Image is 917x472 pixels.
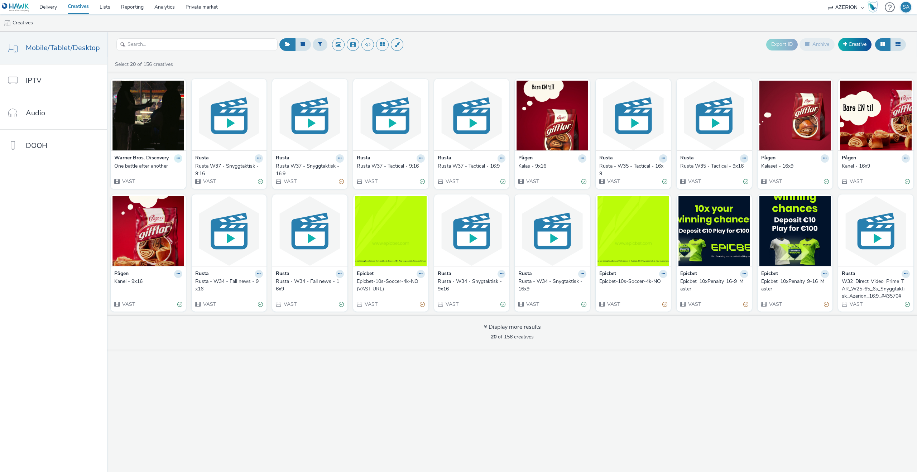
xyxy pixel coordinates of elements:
[662,178,667,186] div: Valid
[599,163,664,177] div: Rusta - W35 - Tactical - 16x9
[905,300,910,308] div: Valid
[491,333,496,340] strong: 20
[875,38,890,50] button: Grid
[761,154,776,163] strong: Pågen
[680,270,697,278] strong: Epicbet
[438,278,506,293] a: Rusta - W34 - Snygtaktisk - 9x16
[597,81,669,150] img: Rusta - W35 - Tactical - 16x9 visual
[662,300,667,308] div: Partially valid
[905,178,910,186] div: Valid
[364,178,378,185] span: VAST
[276,163,344,177] a: Rusta W37 - Snyggtaktisk - 16:9
[759,196,831,266] img: Epicbet_10xPenalty_9-16_Master visual
[761,270,778,278] strong: Epicbet
[599,278,667,285] a: Epicbet-10s-Soccer-4k-NO
[4,20,11,27] img: mobile
[193,196,265,266] img: Rusta - W34 - Fall news - 9x16 visual
[114,278,179,285] div: Kanel - 9x16
[26,108,45,118] span: Audio
[824,300,829,308] div: Partially valid
[680,278,748,293] a: Epicbet_10xPenalty_16-9_Master
[121,178,135,185] span: VAST
[26,140,47,151] span: DOOH
[518,270,532,278] strong: Rusta
[357,270,374,278] strong: Epicbet
[840,81,912,150] img: Kanel - 16x9 visual
[130,61,136,68] strong: 20
[357,163,422,170] div: Rusta W37 - Tactical - 9:16
[195,154,209,163] strong: Rusta
[606,178,620,185] span: VAST
[112,196,184,266] img: Kanel - 9x16 visual
[581,178,586,186] div: Valid
[761,163,826,170] div: Kalaset - 16x9
[438,270,451,278] strong: Rusta
[193,81,265,150] img: Rusta W37 - Snyggtaktisk - 9:16 visual
[339,300,344,308] div: Valid
[195,278,260,293] div: Rusta - W34 - Fall news - 9x16
[868,1,878,13] img: Hawk Academy
[276,154,289,163] strong: Rusta
[357,163,425,170] a: Rusta W37 - Tactical - 9:16
[276,163,341,177] div: Rusta W37 - Snyggtaktisk - 16:9
[518,154,533,163] strong: Pågen
[274,196,346,266] img: Rusta - W34 - Fall news - 16x9 visual
[768,301,782,308] span: VAST
[606,301,620,308] span: VAST
[761,278,826,293] div: Epicbet_10xPenalty_9-16_Master
[114,154,169,163] strong: Warner Bros. Discovery
[842,163,910,170] a: Kanel - 16x9
[849,178,863,185] span: VAST
[195,270,209,278] strong: Rusta
[842,154,856,163] strong: Pågen
[599,270,616,278] strong: Epicbet
[842,163,907,170] div: Kanel - 16x9
[114,163,179,170] div: One battle after another
[842,278,907,300] div: W32_Direct_Video_Prime_TAR_W25-65_6s_Snyggtaktisk_Azerion_16:9_#43570#
[26,75,42,86] span: IPTV
[177,300,182,308] div: Valid
[445,178,458,185] span: VAST
[114,163,182,170] a: One battle after another
[355,81,427,150] img: Rusta W37 - Tactical - 9:16 visual
[357,278,422,293] div: Epicbet-10s-Soccer-4k-NO (VAST URL)
[283,301,297,308] span: VAST
[868,1,881,13] a: Hawk Academy
[438,163,503,170] div: Rusta W37 - Tactical - 16:9
[2,3,29,12] img: undefined Logo
[759,81,831,150] img: Kalaset - 16x9 visual
[678,196,750,266] img: Epicbet_10xPenalty_16-9_Master visual
[116,38,278,51] input: Search...
[824,178,829,186] div: Valid
[517,196,588,266] img: Rusta - W34 - Snygtaktisk - 16x9 visual
[420,300,425,308] div: Partially valid
[195,163,260,177] div: Rusta W37 - Snyggtaktisk - 9:16
[283,178,297,185] span: VAST
[581,300,586,308] div: Valid
[491,333,534,340] span: of 156 creatives
[903,2,909,13] div: SA
[258,178,263,186] div: Valid
[599,278,664,285] div: Epicbet-10s-Soccer-4k-NO
[518,163,586,170] a: Kalas - 9x16
[800,38,835,50] button: Archive
[202,178,216,185] span: VAST
[680,154,694,163] strong: Rusta
[525,178,539,185] span: VAST
[761,278,829,293] a: Epicbet_10xPenalty_9-16_Master
[518,163,584,170] div: Kalas - 9x16
[357,278,425,293] a: Epicbet-10s-Soccer-4k-NO (VAST URL)
[484,323,541,331] div: Display more results
[849,301,863,308] span: VAST
[687,301,701,308] span: VAST
[276,270,289,278] strong: Rusta
[518,278,586,293] a: Rusta - W34 - Snygtaktisk - 16x9
[842,278,910,300] a: W32_Direct_Video_Prime_TAR_W25-65_6s_Snyggtaktisk_Azerion_16:9_#43570#
[840,196,912,266] img: W32_Direct_Video_Prime_TAR_W25-65_6s_Snyggtaktisk_Azerion_16:9_#43570# visual
[420,178,425,186] div: Valid
[274,81,346,150] img: Rusta W37 - Snyggtaktisk - 16:9 visual
[436,196,508,266] img: Rusta - W34 - Snygtaktisk - 9x16 visual
[517,81,588,150] img: Kalas - 9x16 visual
[680,163,748,170] a: Rusta W35 - Tactical - 9x16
